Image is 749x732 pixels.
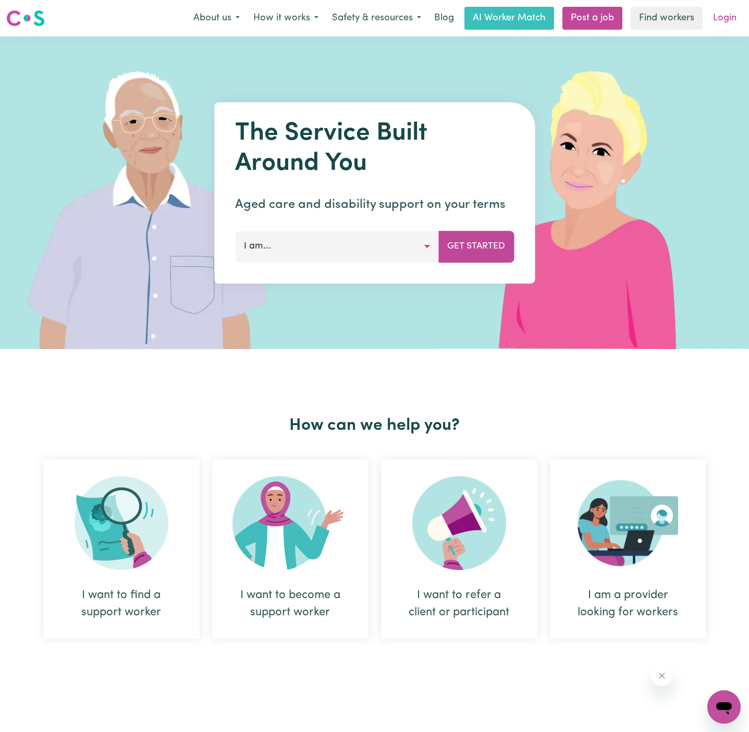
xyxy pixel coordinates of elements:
[235,195,514,214] p: Aged care and disability support on your terms
[212,460,369,639] div: I want to become a support worker
[43,460,200,639] div: I want to find a support worker
[562,7,622,30] a: Post a job
[412,476,506,570] img: Refer
[707,690,741,724] iframe: Button to launch messaging window
[235,231,439,262] button: I am...
[550,460,706,639] div: I am a provider looking for workers
[381,460,537,639] div: I want to refer a client or participant
[464,7,554,30] a: AI Worker Match
[68,587,175,621] div: I want to find a support worker
[6,6,45,30] a: Careseekers logo
[325,7,428,29] button: Safety & resources
[6,9,45,28] img: Careseekers logo
[237,587,343,621] div: I want to become a support worker
[707,7,743,30] a: Login
[6,7,63,16] span: Need any help?
[247,7,325,29] button: How it works
[37,416,713,436] h2: How can we help you?
[652,665,672,686] iframe: Close message
[232,476,348,570] img: Become Worker
[75,476,168,570] img: Search
[235,119,514,179] h1: The Service Built Around You
[438,231,514,262] button: Get Started
[428,7,460,30] a: Blog
[578,476,679,570] img: Provider
[187,7,247,29] button: About us
[406,587,512,621] div: I want to refer a client or participant
[631,7,703,30] a: Find workers
[575,587,681,621] div: I am a provider looking for workers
